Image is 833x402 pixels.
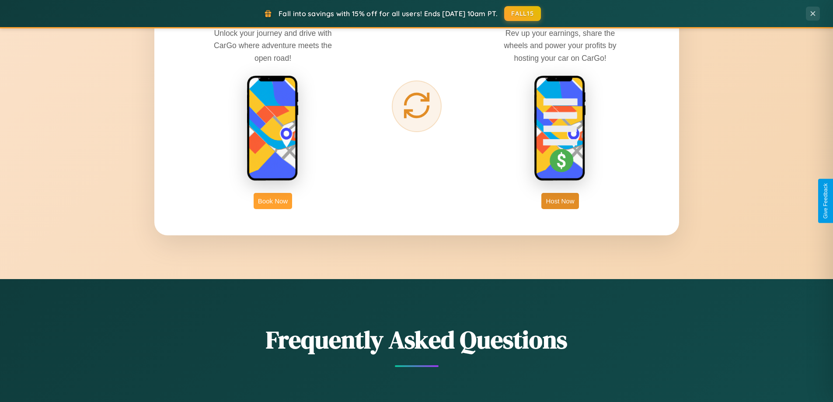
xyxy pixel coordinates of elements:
img: host phone [534,75,586,182]
img: rent phone [247,75,299,182]
div: Give Feedback [823,183,829,219]
p: Unlock your journey and drive with CarGo where adventure meets the open road! [207,27,338,64]
p: Rev up your earnings, share the wheels and power your profits by hosting your car on CarGo! [495,27,626,64]
button: Book Now [254,193,292,209]
button: Host Now [541,193,579,209]
h2: Frequently Asked Questions [154,323,679,357]
button: FALL15 [504,6,541,21]
span: Fall into savings with 15% off for all users! Ends [DATE] 10am PT. [279,9,498,18]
